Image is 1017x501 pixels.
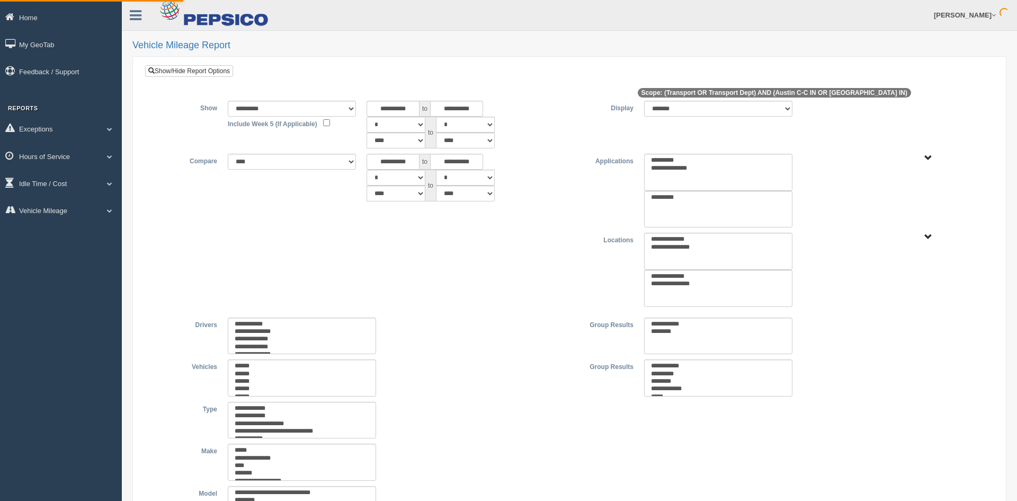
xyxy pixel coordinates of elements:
label: Model [153,486,222,499]
label: Display [569,101,639,113]
label: Group Results [569,359,639,372]
span: to [425,117,436,148]
label: Include Week 5 (If Applicable) [228,117,317,129]
h2: Vehicle Mileage Report [132,40,1006,51]
label: Type [153,402,222,415]
span: to [420,101,430,117]
label: Applications [569,154,639,166]
label: Show [153,101,222,113]
span: to [425,170,436,201]
span: Scope: (Transport OR Transport Dept) AND (Austin C-C IN OR [GEOGRAPHIC_DATA] IN) [638,88,911,98]
label: Locations [569,233,639,245]
label: Group Results [569,318,639,330]
label: Compare [153,154,222,166]
span: to [420,154,430,170]
label: Drivers [153,318,222,330]
label: Vehicles [153,359,222,372]
label: Make [153,444,222,456]
a: Show/Hide Report Options [145,65,233,77]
